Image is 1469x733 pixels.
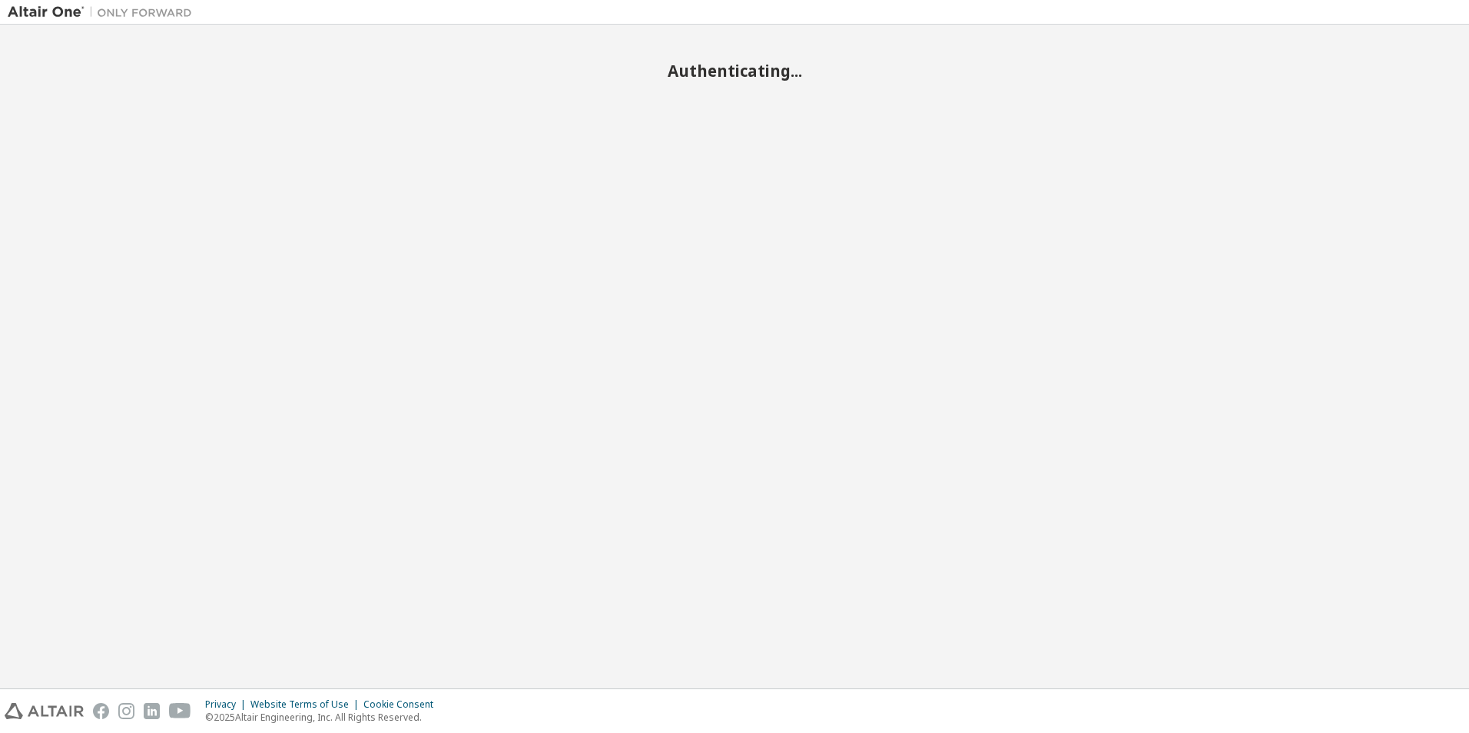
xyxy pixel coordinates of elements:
[144,703,160,719] img: linkedin.svg
[5,703,84,719] img: altair_logo.svg
[118,703,134,719] img: instagram.svg
[205,698,250,711] div: Privacy
[8,61,1461,81] h2: Authenticating...
[205,711,443,724] p: © 2025 Altair Engineering, Inc. All Rights Reserved.
[169,703,191,719] img: youtube.svg
[363,698,443,711] div: Cookie Consent
[250,698,363,711] div: Website Terms of Use
[8,5,200,20] img: Altair One
[93,703,109,719] img: facebook.svg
